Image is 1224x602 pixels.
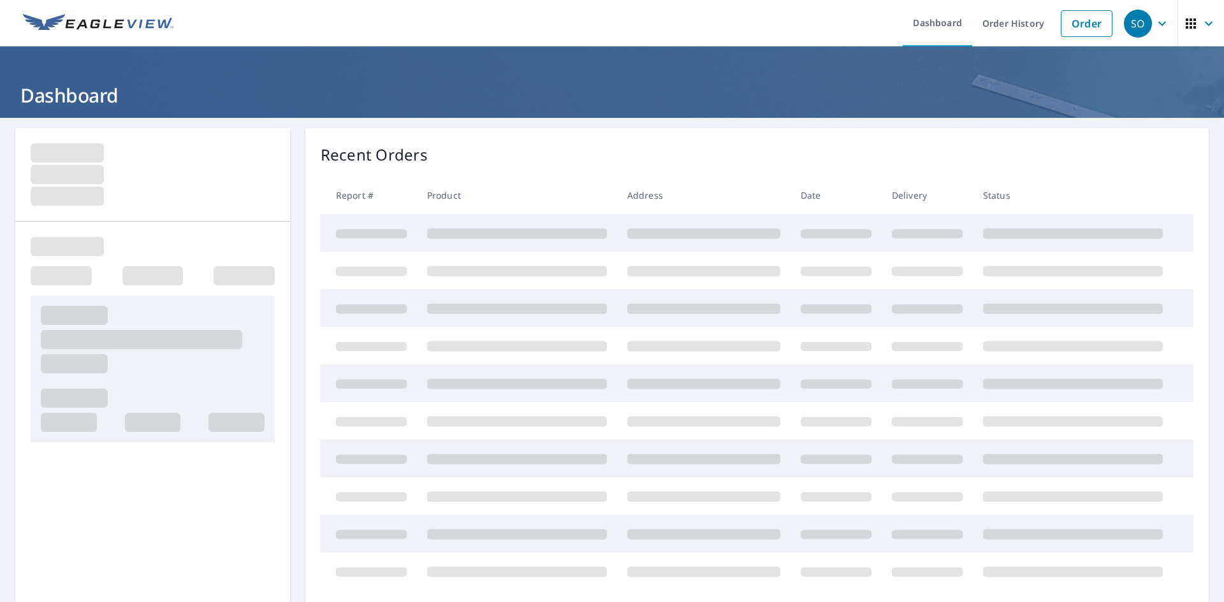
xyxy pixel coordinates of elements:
img: EV Logo [23,14,173,33]
th: Address [617,176,790,214]
th: Status [973,176,1173,214]
div: SO [1124,10,1152,38]
th: Delivery [882,176,973,214]
h1: Dashboard [15,82,1209,108]
th: Product [417,176,617,214]
th: Date [790,176,882,214]
a: Order [1061,10,1112,37]
p: Recent Orders [321,143,428,166]
th: Report # [321,176,417,214]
